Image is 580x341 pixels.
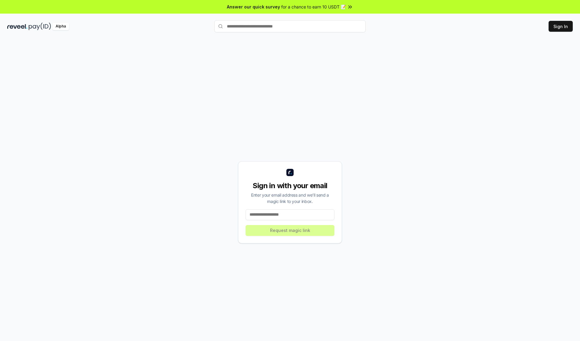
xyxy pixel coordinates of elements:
div: Enter your email address and we’ll send a magic link to your inbox. [246,192,334,204]
div: Sign in with your email [246,181,334,191]
img: pay_id [29,23,51,30]
span: Answer our quick survey [227,4,280,10]
div: Alpha [52,23,69,30]
img: logo_small [286,169,294,176]
button: Sign In [549,21,573,32]
img: reveel_dark [7,23,27,30]
span: for a chance to earn 10 USDT 📝 [281,4,346,10]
